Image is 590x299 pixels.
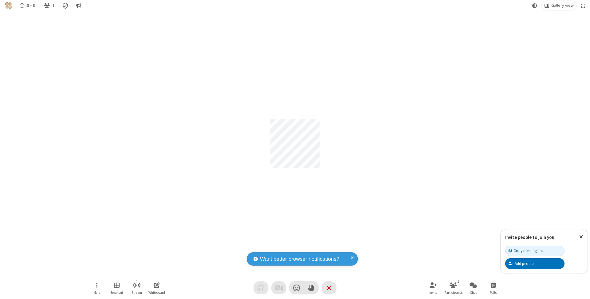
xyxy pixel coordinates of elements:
button: Fullscreen [579,1,588,10]
button: Add people [505,258,564,269]
span: Gallery view [551,3,574,8]
div: 1 [456,279,461,284]
button: Start streaming [128,279,146,297]
span: Participants [444,291,462,294]
span: Want better browser notifications? [260,255,339,263]
button: Open participant list [444,279,462,297]
button: Open shared whiteboard [147,279,166,297]
button: Open menu [88,279,106,297]
button: Open poll [484,279,502,297]
span: Invite [429,291,437,294]
button: Video [271,281,286,294]
div: Meeting details Encryption enabled [60,1,71,10]
span: Whiteboard [148,291,165,294]
span: Breakout [110,291,123,294]
button: Conversation [73,1,83,10]
label: Invite people to join you [505,234,554,240]
div: Timer [17,1,39,10]
button: Invite participants (⌘+Shift+I) [424,279,442,297]
button: Manage Breakout Rooms [108,279,126,297]
button: Copy meeting link [505,246,564,256]
button: Close popover [575,229,588,244]
button: Using system theme [530,1,540,10]
button: Send a reaction [289,281,304,294]
img: QA Selenium DO NOT DELETE OR CHANGE [5,2,12,9]
button: Raise hand [304,281,319,294]
span: Chat [470,291,477,294]
button: Audio problem - check your Internet connection or call by phone [254,281,268,294]
span: Polls [490,291,497,294]
button: Open participant list [41,1,57,10]
button: End or leave meeting [322,281,336,294]
span: More [93,291,100,294]
span: Stream [132,291,142,294]
span: 1 [52,3,55,9]
button: Open chat [464,279,482,297]
div: Copy meeting link [509,248,544,254]
span: 00:00 [26,3,36,9]
button: Change layout [542,1,576,10]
